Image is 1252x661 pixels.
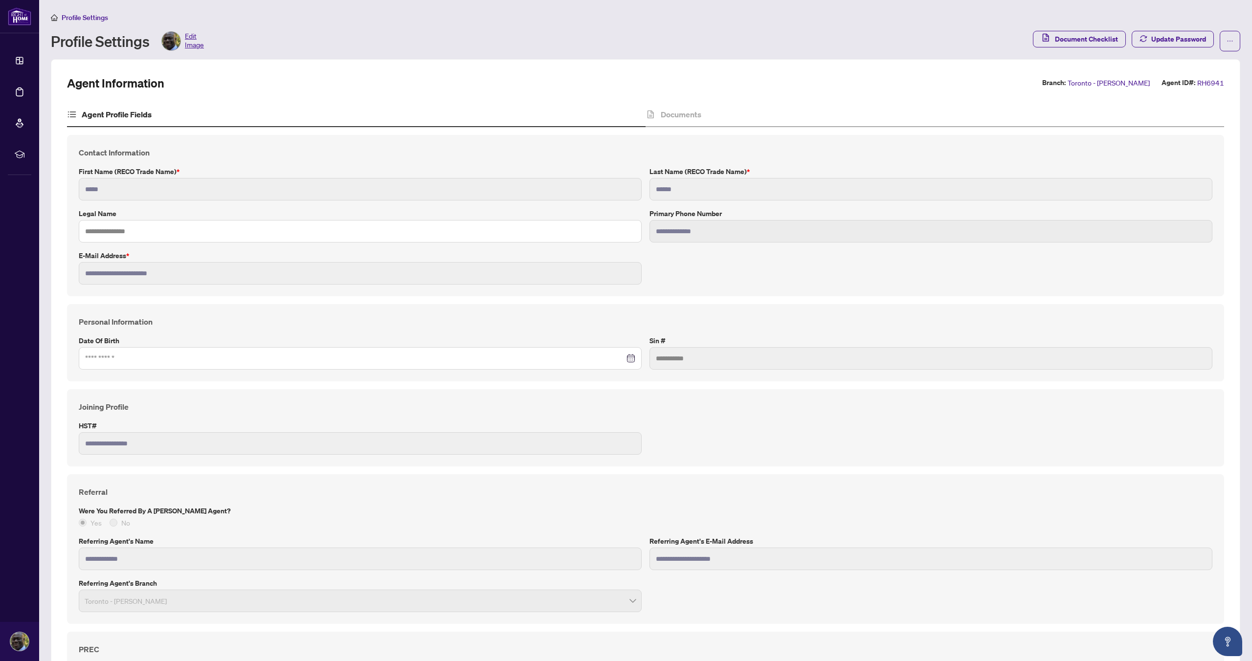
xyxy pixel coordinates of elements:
[1213,627,1242,656] button: Open asap
[79,316,1212,328] h4: Personal Information
[79,643,1212,655] h4: PREC
[79,486,1212,498] h4: Referral
[85,592,636,610] span: Toronto - Don Mills
[649,208,1212,219] label: Primary Phone Number
[67,75,164,91] h2: Agent Information
[1151,31,1206,47] span: Update Password
[649,335,1212,346] label: Sin #
[10,632,29,651] img: Profile Icon
[1132,31,1214,47] button: Update Password
[79,250,642,261] label: E-mail Address
[1162,77,1195,88] label: Agent ID#:
[79,420,642,431] label: HST#
[117,517,134,528] span: No
[87,517,106,528] span: Yes
[649,166,1212,177] label: Last Name (RECO Trade Name)
[661,109,701,120] h4: Documents
[1033,31,1126,47] button: Document Checklist
[162,32,180,50] img: Profile Icon
[185,31,204,51] span: Edit Image
[79,536,642,547] label: Referring Agent's Name
[51,31,204,51] div: Profile Settings
[79,335,642,346] label: Date of Birth
[79,578,642,589] label: Referring Agent's Branch
[1042,77,1066,88] label: Branch:
[8,7,31,25] img: logo
[51,14,58,21] span: home
[79,401,1212,413] h4: Joining Profile
[79,166,642,177] label: First Name (RECO Trade Name)
[1227,38,1233,44] span: ellipsis
[82,109,152,120] h4: Agent Profile Fields
[1197,77,1224,88] span: RH6941
[79,506,1212,516] label: Were you referred by a [PERSON_NAME] Agent?
[79,208,642,219] label: Legal Name
[1068,77,1150,88] span: Toronto - [PERSON_NAME]
[62,13,108,22] span: Profile Settings
[79,147,1212,158] h4: Contact Information
[649,536,1212,547] label: Referring Agent's E-Mail Address
[1055,31,1118,47] span: Document Checklist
